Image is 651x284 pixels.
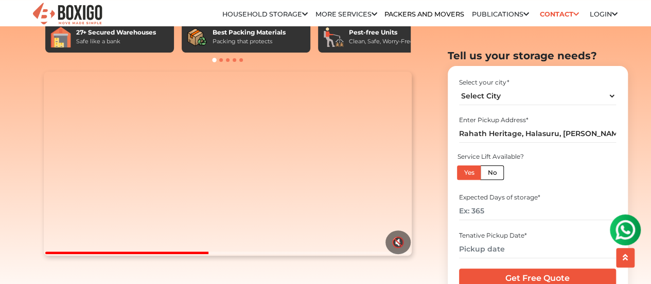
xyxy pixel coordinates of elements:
div: Best Packing Materials [213,28,286,37]
button: 🔇 [385,230,411,254]
a: Packers and Movers [384,10,464,18]
a: Publications [472,10,529,18]
img: Pest-free Units [323,27,344,47]
a: Household Storage [222,10,308,18]
div: Select your city [459,77,616,87]
div: Packing that protects [213,37,286,46]
input: Ex: 365 [459,202,616,220]
input: Pickup date [459,240,616,258]
h2: Tell us your storage needs? [448,49,628,62]
img: whatsapp-icon.svg [10,10,31,31]
img: 27+ Secured Warehouses [50,27,71,47]
label: No [480,165,504,179]
a: More services [315,10,377,18]
div: Expected Days of storage [459,193,616,202]
div: Tenative Pickup Date [459,230,616,240]
img: Best Packing Materials [187,27,207,47]
div: Clean, Safe, Worry-Free [349,37,414,46]
button: scroll up [616,248,635,268]
div: Service Lift Available? [457,152,528,161]
img: Boxigo [31,2,103,27]
div: Pest-free Units [349,28,414,37]
div: Safe like a bank [76,37,156,46]
label: Yes [457,165,481,179]
a: Contact [536,6,582,22]
div: 27+ Secured Warehouses [76,28,156,37]
div: Enter Pickup Address [459,115,616,125]
video: Your browser does not support the video tag. [44,72,412,256]
a: Login [589,10,617,18]
input: Select Building or Nearest Landmark [459,125,616,143]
